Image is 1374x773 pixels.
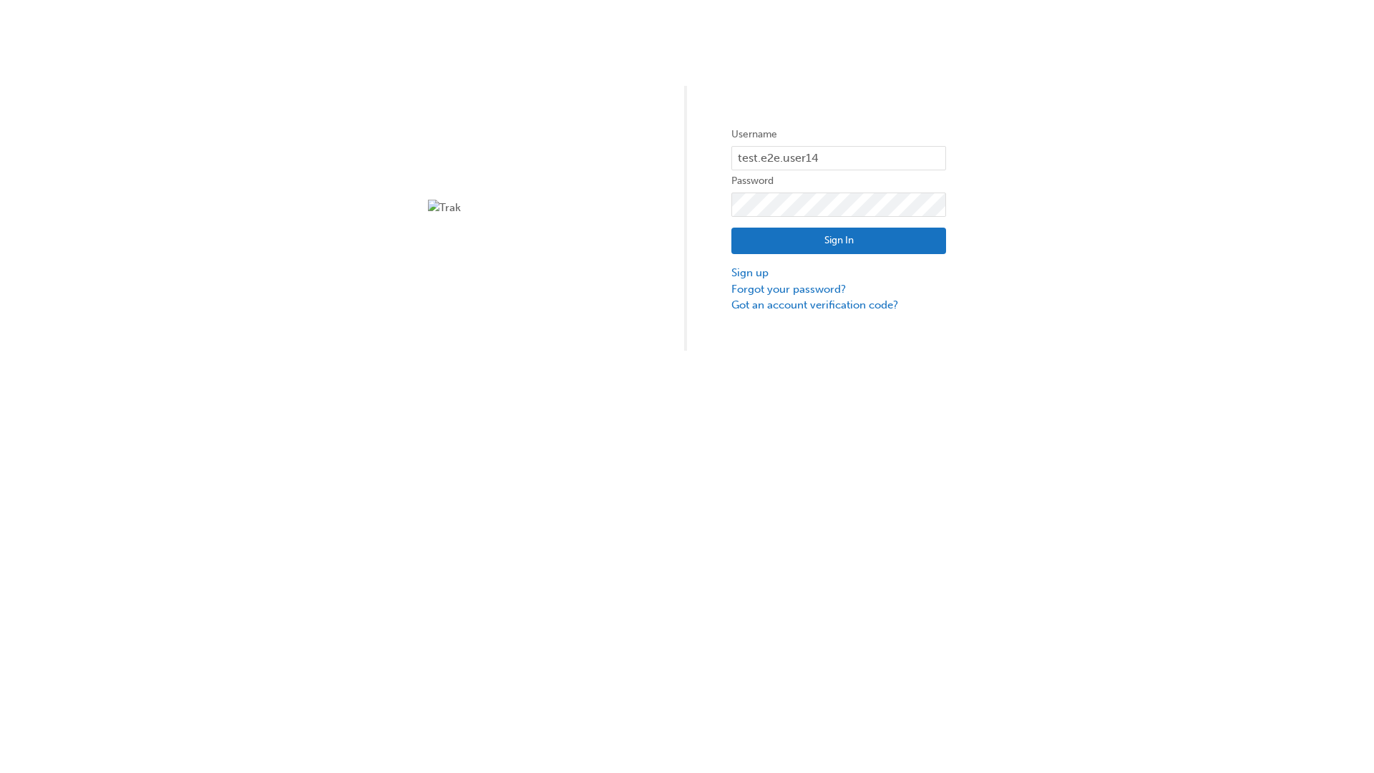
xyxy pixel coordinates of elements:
[731,281,946,298] a: Forgot your password?
[731,172,946,190] label: Password
[428,200,643,216] img: Trak
[731,265,946,281] a: Sign up
[731,146,946,170] input: Username
[731,297,946,313] a: Got an account verification code?
[731,126,946,143] label: Username
[731,228,946,255] button: Sign In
